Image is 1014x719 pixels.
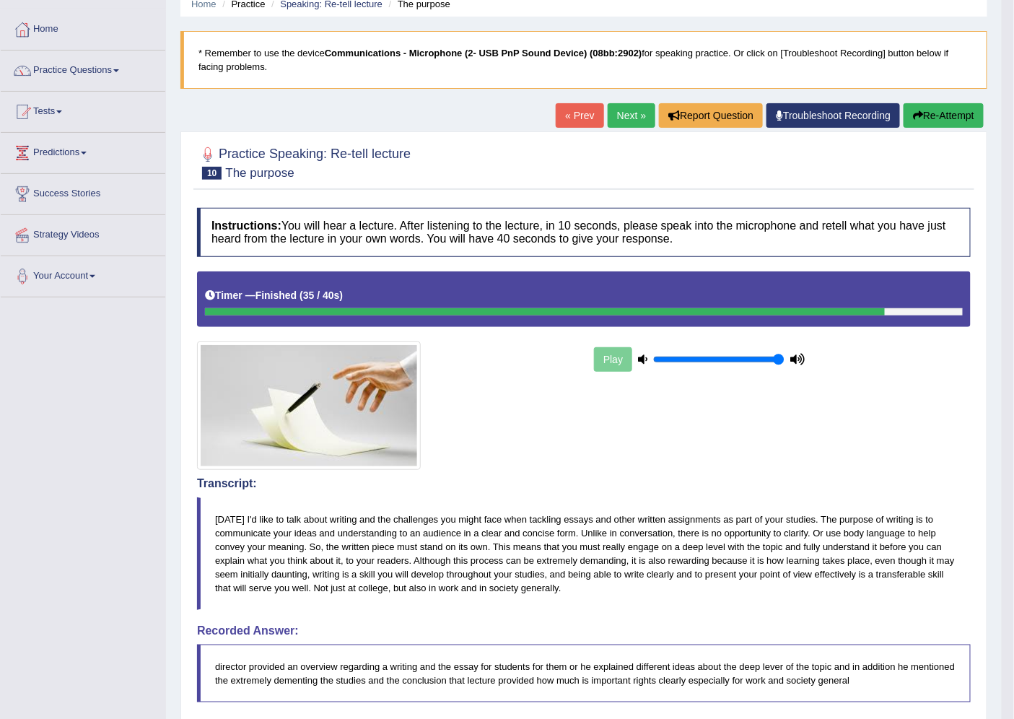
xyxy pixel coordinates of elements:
[1,92,165,128] a: Tests
[197,645,971,702] blockquote: director provided an overview regarding a writing and the essay for students for them or he expla...
[659,103,763,128] button: Report Question
[197,208,971,256] h4: You will hear a lecture. After listening to the lecture, in 10 seconds, please speak into the mic...
[225,166,294,180] small: The purpose
[340,289,344,301] b: )
[1,256,165,292] a: Your Account
[300,289,303,301] b: (
[211,219,281,232] b: Instructions:
[180,31,987,89] blockquote: * Remember to use the device for speaking practice. Or click on [Troubleshoot Recording] button b...
[608,103,655,128] a: Next »
[1,174,165,210] a: Success Stories
[766,103,900,128] a: Troubleshoot Recording
[197,624,971,637] h4: Recorded Answer:
[1,9,165,45] a: Home
[1,51,165,87] a: Practice Questions
[255,289,297,301] b: Finished
[303,289,340,301] b: 35 / 40s
[197,144,411,180] h2: Practice Speaking: Re-tell lecture
[1,133,165,169] a: Predictions
[202,167,222,180] span: 10
[904,103,984,128] button: Re-Attempt
[1,215,165,251] a: Strategy Videos
[325,48,642,58] b: Communications - Microphone (2- USB PnP Sound Device) (08bb:2902)
[556,103,603,128] a: « Prev
[197,477,971,490] h4: Transcript:
[205,290,343,301] h5: Timer —
[197,497,971,611] blockquote: [DATE] I'd like to talk about writing and the challenges you might face when tackling essays and ...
